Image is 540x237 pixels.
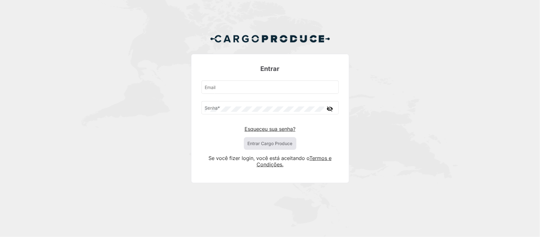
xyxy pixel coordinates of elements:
a: Esqueceu sua senha? [245,126,295,132]
img: Cargo Produce Logo [210,31,330,46]
mat-icon: visibility_off [326,105,334,113]
h3: Entrar [202,64,339,73]
a: Termos e Condições. [257,155,332,168]
span: Se você fizer login, você está aceitando o [208,155,309,161]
